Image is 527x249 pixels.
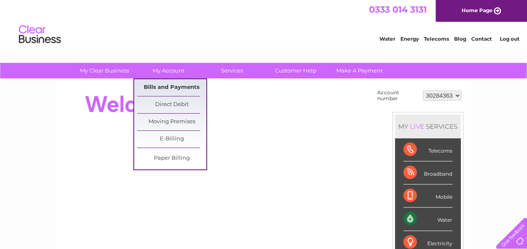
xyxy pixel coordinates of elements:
img: logo.png [18,22,61,47]
div: Telecoms [403,138,452,161]
a: Log out [499,36,519,42]
a: Bills and Payments [137,79,206,96]
div: Broadband [403,161,452,184]
a: Customer Help [261,63,330,78]
td: Account number [375,88,421,104]
a: E-Billing [137,131,206,148]
a: 0333 014 3131 [369,4,427,15]
a: Water [379,36,395,42]
a: Contact [471,36,492,42]
a: My Clear Business [70,63,139,78]
div: Mobile [403,184,452,207]
a: Paper Billing [137,150,206,167]
div: Clear Business is a trading name of Verastar Limited (registered in [GEOGRAPHIC_DATA] No. 3667643... [66,5,462,41]
a: Services [197,63,267,78]
div: LIVE [408,122,426,130]
a: Make A Payment [325,63,394,78]
a: My Account [134,63,203,78]
a: Telecoms [424,36,449,42]
div: Water [403,207,452,231]
a: Moving Premises [137,114,206,130]
div: MY SERVICES [395,114,461,138]
a: Energy [400,36,419,42]
a: Direct Debit [137,96,206,113]
a: Blog [454,36,466,42]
